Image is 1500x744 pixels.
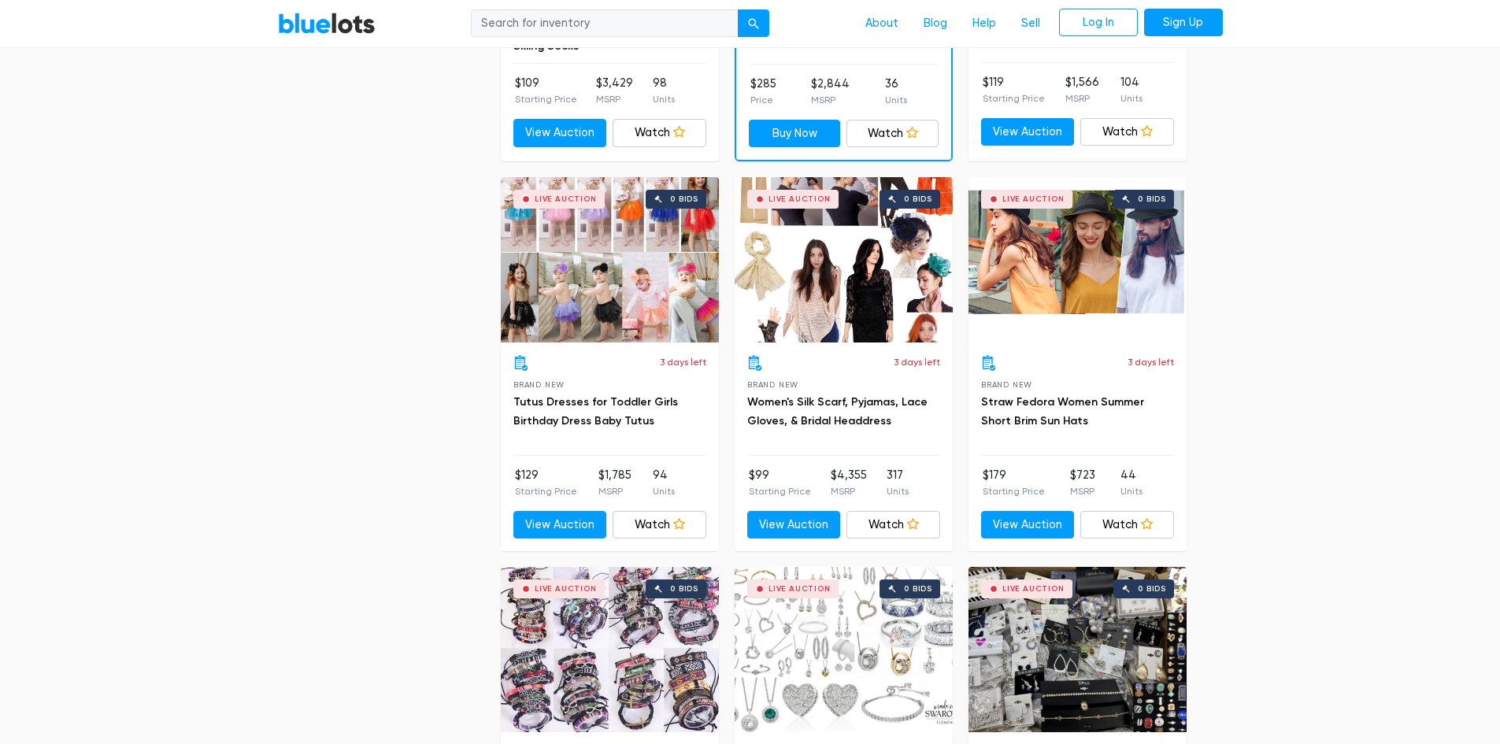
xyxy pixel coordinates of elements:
div: Live Auction [769,195,831,203]
p: Starting Price [515,92,577,106]
p: 3 days left [1128,355,1174,369]
a: Watch [846,120,939,148]
a: Watch [613,511,706,539]
li: 36 [885,76,907,107]
div: 0 bids [670,585,698,593]
p: 3 days left [894,355,940,369]
p: MSRP [1065,91,1099,105]
span: Brand New [513,380,565,389]
span: Brand New [747,380,798,389]
p: Units [887,484,909,498]
a: Log In [1059,9,1138,37]
div: Live Auction [535,195,597,203]
a: View Auction [513,511,607,539]
div: 0 bids [904,585,932,593]
p: MSRP [831,484,867,498]
a: Live Auction 0 bids [735,567,953,732]
a: Live Auction 0 bids [501,177,719,342]
li: $119 [983,74,1045,105]
a: Sign Up [1144,9,1223,37]
a: View Auction [981,118,1075,146]
a: Live Auction 0 bids [969,177,1187,342]
li: 44 [1120,467,1143,498]
div: Live Auction [1002,195,1065,203]
li: $2,844 [811,76,850,107]
a: Watch [1080,118,1174,146]
div: Live Auction [769,585,831,593]
div: Live Auction [535,585,597,593]
a: About [853,9,911,39]
li: $4,355 [831,467,867,498]
li: $3,429 [596,75,633,106]
a: Live Auction 0 bids [969,567,1187,732]
li: $109 [515,75,577,106]
li: 98 [653,75,675,106]
div: 0 bids [670,195,698,203]
p: Units [653,484,675,498]
p: Units [653,92,675,106]
p: Starting Price [983,484,1045,498]
a: Watch [1080,511,1174,539]
p: MSRP [1070,484,1095,498]
p: Units [1120,484,1143,498]
li: $1,785 [598,467,631,498]
a: Help [960,9,1009,39]
a: Watch [613,119,706,147]
a: View Auction [513,119,607,147]
div: 0 bids [904,195,932,203]
li: $285 [750,76,776,107]
li: $179 [983,467,1045,498]
a: BlueLots [278,12,376,35]
a: Sell [1009,9,1053,39]
p: Units [885,93,907,107]
a: Live Auction 0 bids [501,567,719,732]
a: Buy Now [749,120,841,148]
a: Blog [911,9,960,39]
li: 94 [653,467,675,498]
a: Watch [846,511,940,539]
a: Live Auction 0 bids [735,177,953,342]
div: Live Auction [1002,585,1065,593]
p: MSRP [598,484,631,498]
p: MSRP [596,92,633,106]
li: 104 [1120,74,1143,105]
p: Starting Price [983,91,1045,105]
li: $1,566 [1065,74,1099,105]
li: $99 [749,467,811,498]
span: Brand New [981,380,1032,389]
input: Search for inventory [471,9,739,38]
li: $129 [515,467,577,498]
p: 3 days left [660,355,706,369]
a: Tutus Dresses for Toddler Girls Birthday Dress Baby Tutus [513,395,678,428]
div: 0 bids [1138,585,1166,593]
p: Units [1120,91,1143,105]
p: Starting Price [515,484,577,498]
li: $723 [1070,467,1095,498]
a: View Auction [981,511,1075,539]
div: 0 bids [1138,195,1166,203]
p: Price [750,93,776,107]
a: View Auction [747,511,841,539]
p: MSRP [811,93,850,107]
a: Women's Silk Scarf, Pyjamas, Lace Gloves, & Bridal Headdress [747,395,928,428]
li: 317 [887,467,909,498]
p: Starting Price [749,484,811,498]
a: Straw Fedora Women Summer Short Brim Sun Hats [981,395,1144,428]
